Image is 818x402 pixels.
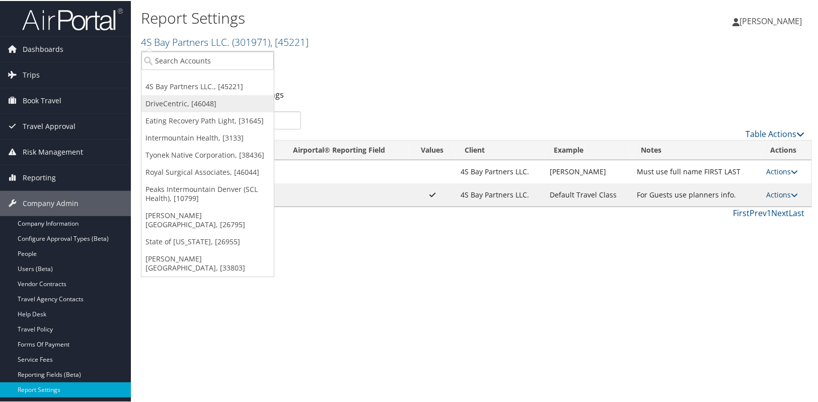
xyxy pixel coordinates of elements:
span: Company Admin [23,190,79,215]
th: Notes [632,140,761,159]
a: Peaks Intermountain Denver (SCL Health), [10799] [141,180,274,206]
a: [PERSON_NAME] [GEOGRAPHIC_DATA], [33803] [141,249,274,276]
a: Next [771,207,789,218]
a: Intermountain Health, [3133] [141,128,274,146]
a: Table Actions [746,127,804,139]
span: Trips [23,61,40,87]
th: Airportal&reg; Reporting Field [284,140,409,159]
a: State of [US_STATE], [26955] [141,232,274,249]
img: airportal-logo.png [22,7,123,30]
td: 4S Bay Partners LLC. [456,159,545,182]
span: Travel Approval [23,113,76,138]
td: For Guests use planners info. [632,182,761,206]
span: ( 301971 ) [232,34,270,48]
span: Dashboards [23,36,63,61]
a: First [733,207,750,218]
span: Reporting [23,164,56,189]
a: [PERSON_NAME][GEOGRAPHIC_DATA], [26795] [141,206,274,232]
a: Eating Recovery Path Light, [31645] [141,111,274,128]
a: 4S Bay Partners LLC., [45221] [141,77,274,94]
td: 4S Bay Partners LLC. [456,182,545,206]
td: Default Travel Class [545,182,632,206]
a: Actions [766,189,798,198]
a: Royal Surgical Associates, [46044] [141,163,274,180]
a: 4S Bay Partners LLC. [141,34,309,48]
a: 1 [767,207,771,218]
th: Actions [761,140,811,159]
th: Example [545,140,632,159]
a: Prev [750,207,767,218]
input: Search Accounts [141,50,274,69]
td: Must use full name FIRST LAST [632,159,761,182]
td: [PERSON_NAME] [545,159,632,182]
a: [PERSON_NAME] [732,5,812,35]
span: [PERSON_NAME] [739,15,802,26]
th: Client [456,140,545,159]
a: Last [789,207,804,218]
span: Risk Management [23,139,83,164]
span: , [ 45221 ] [270,34,309,48]
a: Tyonek Native Corporation, [38436] [141,146,274,163]
th: Values [409,140,456,159]
a: Actions [766,166,798,175]
span: Book Travel [23,87,61,112]
a: DriveCentric, [46048] [141,94,274,111]
h1: Report Settings [141,7,588,28]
